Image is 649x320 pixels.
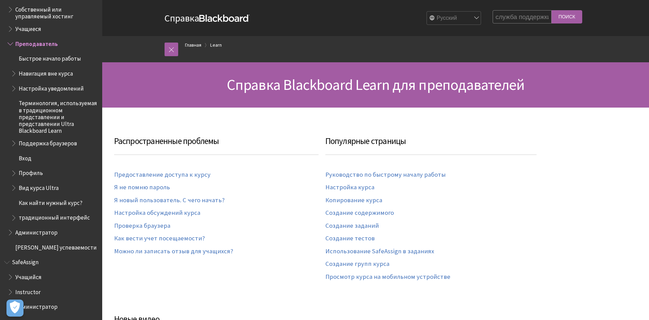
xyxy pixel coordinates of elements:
a: Копирование курса [325,196,382,204]
span: Собственный или управляемый хостинг [15,4,97,20]
a: Learn [210,41,222,49]
a: Просмотр курса на мобильном устройстве [325,273,450,281]
input: Поиск [552,10,582,23]
span: традиционный интерфейс [19,212,90,221]
span: Instructor [15,286,41,295]
a: Я новый пользователь. С чего начать? [114,196,225,204]
a: Использование SafeAssign в заданиях [325,247,434,255]
span: Вид курса Ultra [19,182,59,191]
nav: Book outline for Blackboard SafeAssign [4,257,98,313]
span: Вход [19,153,31,162]
h3: Распространенные проблемы [114,135,319,155]
a: Создание заданий [325,222,379,230]
a: Настройка обсуждений курса [114,209,200,217]
span: Преподаватель [15,38,58,47]
a: СправкаBlackboard [165,12,250,24]
span: Учащийся [15,271,42,281]
button: Open Preferences [6,300,24,317]
span: Как найти нужный курс? [19,197,82,206]
a: Создание содержимого [325,209,394,217]
h3: Популярные страницы [325,135,537,155]
a: Создание групп курса [325,260,389,268]
span: Администратор [15,227,58,236]
span: [PERSON_NAME] успеваемости [15,242,97,251]
span: Профиль [19,167,43,177]
span: Навигация вне курса [19,68,73,77]
span: Поддержка браузеров [19,138,77,147]
span: Учащиеся [15,23,41,32]
a: Предоставление доступа к курсу [114,171,211,179]
span: SafeAssign [12,257,38,266]
a: Я не помню пароль [114,183,170,191]
span: Администратор [15,301,58,310]
span: Настройка уведомлений [19,83,84,92]
select: Site Language Selector [427,12,481,25]
a: Главная [185,41,201,49]
a: Можно ли записать отзыв для учащихся? [114,247,233,255]
a: Настройка курса [325,183,374,191]
span: Терминология, используемая в традиционном представлении и представлении Ultra Blackboard Learn [19,98,97,134]
a: Руководство по быстрому началу работы [325,171,446,179]
a: Как вести учет посещаемости? [114,235,205,242]
span: Быстрое начало работы [19,53,81,62]
a: Создание тестов [325,235,375,242]
a: Проверка браузера [114,222,170,230]
strong: Blackboard [199,15,250,22]
span: Справка Blackboard Learn для преподавателей [227,75,525,94]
